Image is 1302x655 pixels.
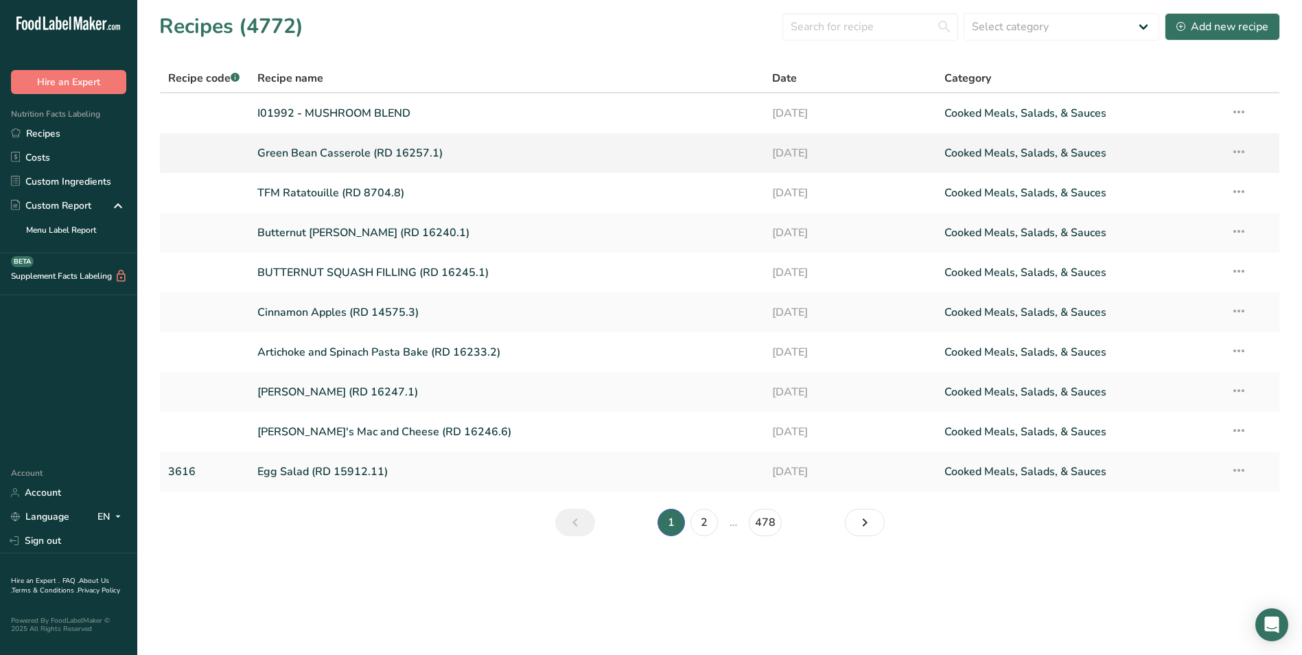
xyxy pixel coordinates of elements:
div: Add new recipe [1176,19,1268,35]
a: Cooked Meals, Salads, & Sauces [944,417,1214,446]
a: [DATE] [772,298,927,327]
div: Open Intercom Messenger [1255,608,1288,641]
a: Hire an Expert . [11,576,60,586]
a: [PERSON_NAME]'s Mac and Cheese (RD 16246.6) [257,417,756,446]
a: [PERSON_NAME] (RD 16247.1) [257,378,756,406]
a: Cooked Meals, Salads, & Sauces [944,258,1214,287]
span: Date [772,70,797,87]
div: EN [97,509,126,525]
a: Cinnamon Apples (RD 14575.3) [257,298,756,327]
a: Language [11,505,69,529]
h1: Recipes (4772) [159,11,303,42]
div: BETA [11,256,34,267]
a: BUTTERNUT SQUASH FILLING (RD 16245.1) [257,258,756,287]
a: [DATE] [772,218,927,247]
a: Cooked Meals, Salads, & Sauces [944,218,1214,247]
a: Terms & Conditions . [12,586,78,595]
a: Butternut [PERSON_NAME] (RD 16240.1) [257,218,756,247]
a: [DATE] [772,99,927,128]
a: About Us . [11,576,109,595]
a: Green Bean Casserole (RD 16257.1) [257,139,756,168]
a: Privacy Policy [78,586,120,595]
a: [DATE] [772,338,927,367]
a: [DATE] [772,258,927,287]
span: Category [944,70,991,87]
a: Artichoke and Spinach Pasta Bake (RD 16233.2) [257,338,756,367]
a: [DATE] [772,378,927,406]
div: Custom Report [11,198,91,213]
span: Recipe code [168,71,240,86]
a: Cooked Meals, Salads, & Sauces [944,139,1214,168]
a: Cooked Meals, Salads, & Sauces [944,338,1214,367]
input: Search for recipe [782,13,958,41]
span: Recipe name [257,70,323,87]
a: Cooked Meals, Salads, & Sauces [944,298,1214,327]
a: FAQ . [62,576,79,586]
a: Cooked Meals, Salads, & Sauces [944,457,1214,486]
a: Page 2. [690,509,718,536]
div: Powered By FoodLabelMaker © 2025 All Rights Reserved [11,617,126,633]
a: [DATE] [772,179,927,207]
button: Add new recipe [1165,13,1280,41]
a: Cooked Meals, Salads, & Sauces [944,378,1214,406]
a: 3616 [168,457,241,486]
a: Previous page [555,509,595,536]
a: I01992 - MUSHROOM BLEND [257,99,756,128]
a: Cooked Meals, Salads, & Sauces [944,179,1214,207]
a: [DATE] [772,457,927,486]
a: [DATE] [772,139,927,168]
a: Next page [845,509,885,536]
button: Hire an Expert [11,70,126,94]
a: Page 478. [749,509,782,536]
a: Egg Salad (RD 15912.11) [257,457,756,486]
a: TFM Ratatouille (RD 8704.8) [257,179,756,207]
a: Cooked Meals, Salads, & Sauces [944,99,1214,128]
a: [DATE] [772,417,927,446]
